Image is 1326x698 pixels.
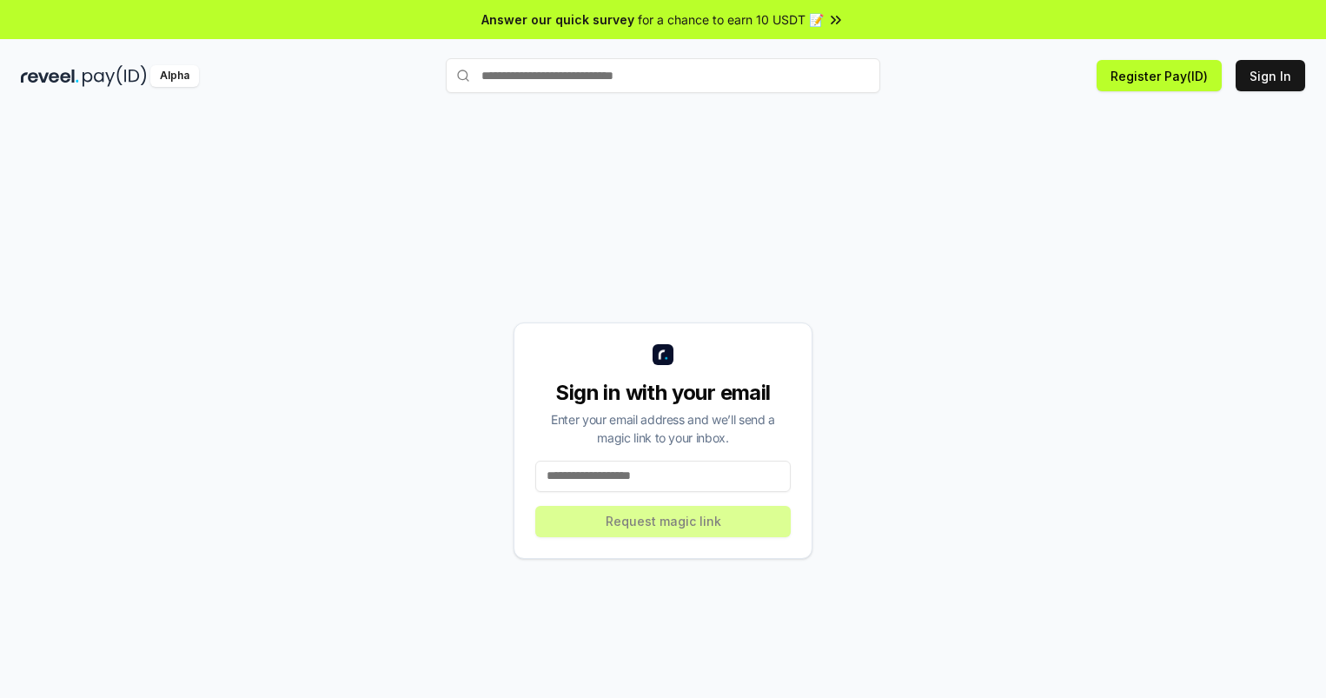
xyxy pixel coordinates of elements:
img: pay_id [83,65,147,87]
img: logo_small [653,344,673,365]
button: Sign In [1236,60,1305,91]
img: reveel_dark [21,65,79,87]
div: Enter your email address and we’ll send a magic link to your inbox. [535,410,791,447]
button: Register Pay(ID) [1097,60,1222,91]
span: Answer our quick survey [481,10,634,29]
div: Alpha [150,65,199,87]
div: Sign in with your email [535,379,791,407]
span: for a chance to earn 10 USDT 📝 [638,10,824,29]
